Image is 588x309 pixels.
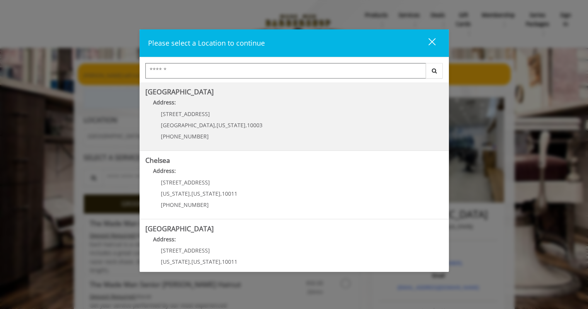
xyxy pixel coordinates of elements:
span: , [220,190,222,197]
span: [US_STATE] [161,190,190,197]
b: Chelsea [145,155,170,165]
i: Search button [430,68,439,73]
span: 10011 [222,190,237,197]
span: , [190,190,191,197]
span: Please select a Location to continue [148,38,265,48]
span: [PHONE_NUMBER] [161,201,209,208]
b: [GEOGRAPHIC_DATA] [145,87,214,96]
span: 10003 [247,121,262,129]
span: 10011 [222,258,237,265]
span: , [220,258,222,265]
b: Address: [153,236,176,243]
input: Search Center [145,63,426,79]
span: , [215,121,216,129]
span: [STREET_ADDRESS] [161,179,210,186]
span: [PHONE_NUMBER] [161,133,209,140]
b: Address: [153,167,176,174]
span: [US_STATE] [216,121,245,129]
span: [US_STATE] [161,258,190,265]
button: close dialog [414,35,440,51]
span: [STREET_ADDRESS] [161,110,210,118]
span: , [190,258,191,265]
span: [GEOGRAPHIC_DATA] [161,121,215,129]
b: Address: [153,99,176,106]
span: [US_STATE] [191,258,220,265]
span: [US_STATE] [191,190,220,197]
b: [GEOGRAPHIC_DATA] [145,224,214,233]
span: [STREET_ADDRESS] [161,247,210,254]
span: , [245,121,247,129]
div: close dialog [419,38,435,49]
div: Center Select [145,63,443,82]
